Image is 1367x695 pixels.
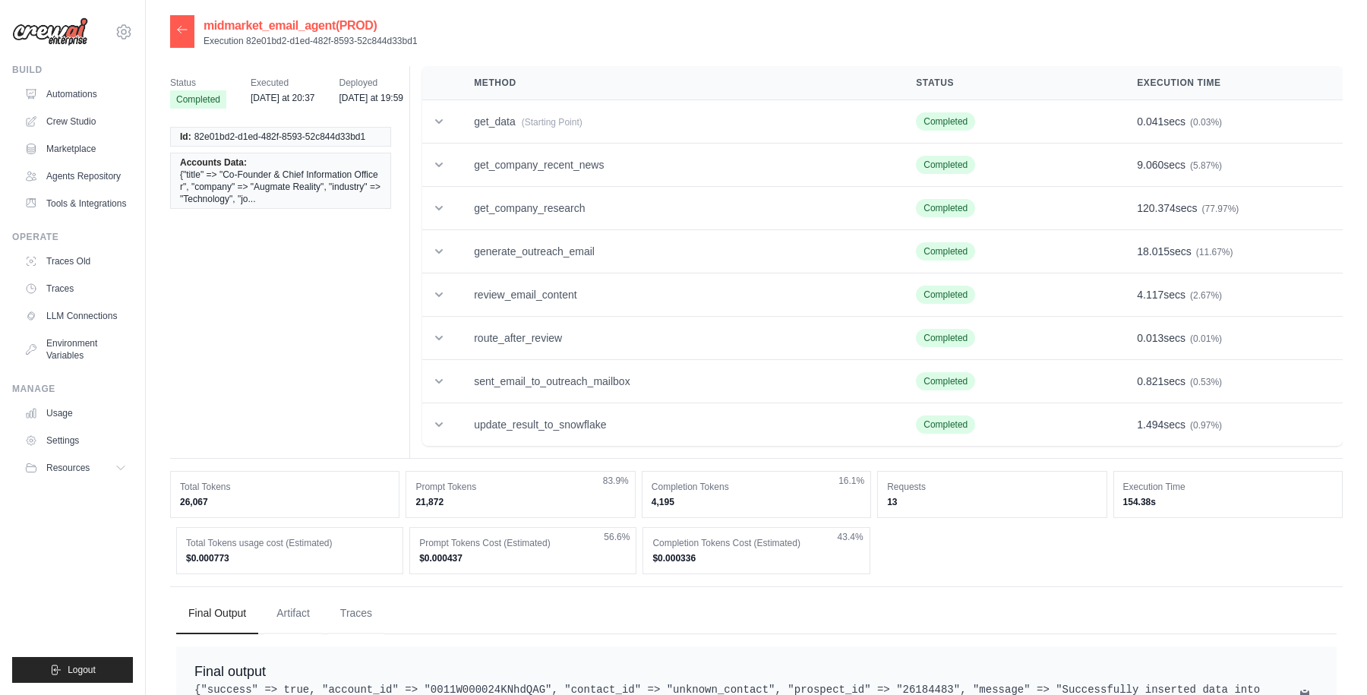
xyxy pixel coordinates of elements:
[180,131,191,143] span: Id:
[68,664,96,676] span: Logout
[1190,420,1222,431] span: (0.97%)
[456,100,898,144] td: get_data
[18,137,133,161] a: Marketplace
[603,475,629,487] span: 83.9%
[456,317,898,360] td: route_after_review
[180,169,381,205] span: {"title" => "Co-Founder & Chief Information Officer", "company" => "Augmate Reality", "industry" ...
[887,481,1097,493] dt: Requests
[186,537,393,549] dt: Total Tokens usage cost (Estimated)
[194,131,366,143] span: 82e01bd2-d1ed-482f-8593-52c844d33bd1
[456,273,898,317] td: review_email_content
[251,93,315,103] time: September 26, 2025 at 20:37 IST
[18,304,133,328] a: LLM Connections
[1119,360,1343,403] td: secs
[12,17,88,46] img: Logo
[12,64,133,76] div: Build
[456,360,898,403] td: sent_email_to_outreach_mailbox
[916,372,975,390] span: Completed
[18,428,133,453] a: Settings
[1119,100,1343,144] td: secs
[1137,159,1163,171] span: 9.060
[1119,144,1343,187] td: secs
[180,156,247,169] span: Accounts Data:
[522,117,582,128] span: (Starting Point)
[18,331,133,368] a: Environment Variables
[1119,187,1343,230] td: secs
[194,664,266,679] span: Final output
[170,75,226,90] span: Status
[18,249,133,273] a: Traces Old
[604,531,630,543] span: 56.6%
[12,383,133,395] div: Manage
[12,657,133,683] button: Logout
[916,242,975,261] span: Completed
[180,481,390,493] dt: Total Tokens
[1123,481,1333,493] dt: Execution Time
[898,66,1119,100] th: Status
[251,75,315,90] span: Executed
[1190,290,1222,301] span: (2.67%)
[204,17,418,35] h2: midmarket_email_agent(PROD)
[1190,160,1222,171] span: (5.87%)
[1119,273,1343,317] td: secs
[1196,247,1233,257] span: (11.67%)
[264,593,322,634] button: Artifact
[204,35,418,47] p: Execution 82e01bd2-d1ed-482f-8593-52c844d33bd1
[1137,419,1163,431] span: 1.494
[46,462,90,474] span: Resources
[1137,115,1163,128] span: 0.041
[916,199,975,217] span: Completed
[456,187,898,230] td: get_company_research
[652,481,861,493] dt: Completion Tokens
[652,552,860,564] dd: $0.000336
[1190,377,1222,387] span: (0.53%)
[18,191,133,216] a: Tools & Integrations
[18,456,133,480] button: Resources
[838,475,864,487] span: 16.1%
[1119,317,1343,360] td: secs
[339,93,404,103] time: September 26, 2025 at 19:59 IST
[1137,202,1176,214] span: 120.374
[1137,289,1163,301] span: 4.117
[1123,496,1333,508] dd: 154.38s
[1291,622,1367,695] iframe: Chat Widget
[415,481,625,493] dt: Prompt Tokens
[838,531,863,543] span: 43.4%
[916,112,975,131] span: Completed
[916,415,975,434] span: Completed
[12,231,133,243] div: Operate
[419,552,627,564] dd: $0.000437
[916,329,975,347] span: Completed
[1119,230,1343,273] td: secs
[916,156,975,174] span: Completed
[180,496,390,508] dd: 26,067
[415,496,625,508] dd: 21,872
[456,230,898,273] td: generate_outreach_email
[1202,204,1239,214] span: (77.97%)
[1137,332,1163,344] span: 0.013
[1137,375,1163,387] span: 0.821
[18,109,133,134] a: Crew Studio
[18,276,133,301] a: Traces
[1119,66,1343,100] th: Execution Time
[18,164,133,188] a: Agents Repository
[456,403,898,447] td: update_result_to_snowflake
[339,75,404,90] span: Deployed
[328,593,384,634] button: Traces
[1190,117,1222,128] span: (0.03%)
[170,90,226,109] span: Completed
[652,496,861,508] dd: 4,195
[186,552,393,564] dd: $0.000773
[916,286,975,304] span: Completed
[176,593,258,634] button: Final Output
[652,537,860,549] dt: Completion Tokens Cost (Estimated)
[456,66,898,100] th: Method
[456,144,898,187] td: get_company_recent_news
[419,537,627,549] dt: Prompt Tokens Cost (Estimated)
[887,496,1097,508] dd: 13
[1137,245,1170,257] span: 18.015
[1190,333,1222,344] span: (0.01%)
[18,82,133,106] a: Automations
[1119,403,1343,447] td: secs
